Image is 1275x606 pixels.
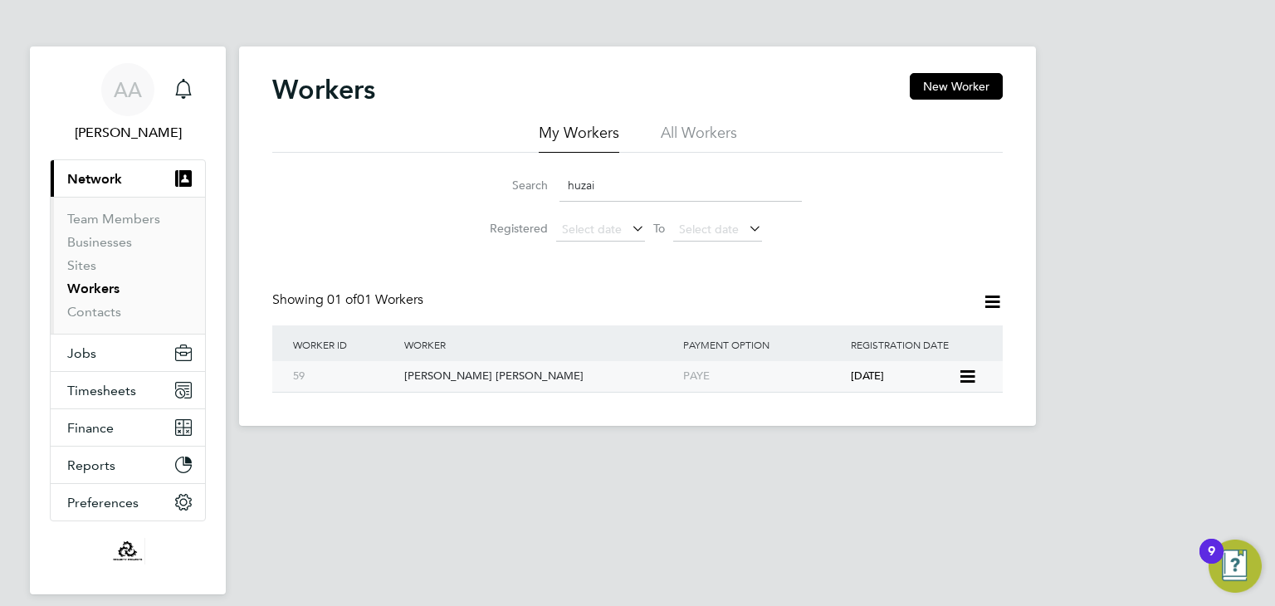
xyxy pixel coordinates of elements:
[67,281,120,296] a: Workers
[910,73,1003,100] button: New Worker
[67,304,121,320] a: Contacts
[679,325,847,364] div: Payment Option
[51,160,205,197] button: Network
[51,447,205,483] button: Reports
[51,197,205,334] div: Network
[50,63,206,143] a: AA[PERSON_NAME]
[110,538,144,564] img: securityprojectsltd-logo-retina.png
[67,457,115,473] span: Reports
[289,361,400,392] div: 59
[562,222,622,237] span: Select date
[272,291,427,309] div: Showing
[473,178,548,193] label: Search
[559,169,802,202] input: Name, email or phone number
[67,211,160,227] a: Team Members
[1208,551,1215,573] div: 9
[50,123,206,143] span: Abdullah Anwar
[1209,540,1262,593] button: Open Resource Center, 9 new notifications
[114,79,142,100] span: AA
[67,345,96,361] span: Jobs
[289,360,958,374] a: 59[PERSON_NAME] [PERSON_NAME]PAYE[DATE]
[51,484,205,520] button: Preferences
[679,222,739,237] span: Select date
[539,123,619,153] li: My Workers
[51,372,205,408] button: Timesheets
[67,257,96,273] a: Sites
[67,495,139,511] span: Preferences
[851,369,884,383] span: [DATE]
[400,325,679,364] div: Worker
[847,325,986,364] div: Registration Date
[289,325,400,364] div: Worker ID
[51,335,205,371] button: Jobs
[327,291,423,308] span: 01 Workers
[51,409,205,446] button: Finance
[400,361,679,392] div: [PERSON_NAME] [PERSON_NAME]
[67,420,114,436] span: Finance
[67,171,122,187] span: Network
[648,217,670,239] span: To
[50,538,206,564] a: Go to home page
[272,73,375,106] h2: Workers
[473,221,548,236] label: Registered
[327,291,357,308] span: 01 of
[30,46,226,594] nav: Main navigation
[661,123,737,153] li: All Workers
[67,383,136,398] span: Timesheets
[67,234,132,250] a: Businesses
[679,361,847,392] div: PAYE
